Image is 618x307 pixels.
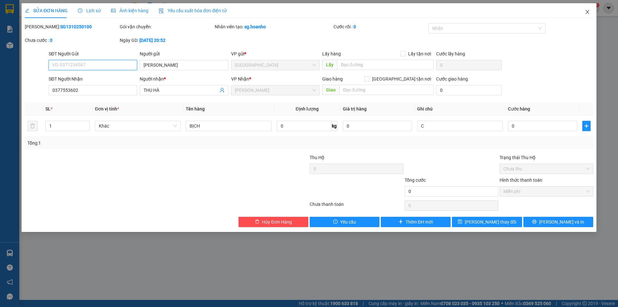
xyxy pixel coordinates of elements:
[262,218,292,225] span: Hủy Đơn Hàng
[235,60,316,70] span: SÀI GÒN
[436,60,502,70] input: Cước lấy hàng
[532,219,537,225] span: printer
[585,9,590,14] span: close
[25,8,68,13] span: SỬA ĐƠN HÀNG
[353,24,356,29] b: 0
[50,38,52,43] b: 0
[25,8,29,13] span: edit
[583,123,590,129] span: plus
[49,50,137,57] div: SĐT Người Gửi
[436,76,468,82] label: Cước giao hàng
[159,8,164,14] img: icon
[310,217,379,227] button: exclamation-circleYêu cầu
[322,51,341,56] span: Lấy hàng
[140,50,228,57] div: Người gửi
[25,37,118,44] div: Chưa cước :
[235,85,316,95] span: TAM QUAN
[415,103,505,115] th: Ghi chú
[333,219,338,225] span: exclamation-circle
[508,106,530,111] span: Cước hàng
[111,8,148,13] span: Ảnh kiện hàng
[78,8,82,13] span: clock-circle
[159,8,227,13] span: Yêu cầu xuất hóa đơn điện tử
[500,154,593,161] div: Trạng thái Thu Hộ
[310,155,324,160] span: Thu Hộ
[244,24,266,29] b: sg.hoanho
[339,85,434,95] input: Dọc đường
[5,41,127,49] div: Tên hàng: T XỐP ( : 2 )
[239,217,308,227] button: deleteHủy Đơn Hàng
[186,121,271,131] input: VD: Bàn, Ghế
[436,85,502,95] input: Cước giao hàng
[333,23,427,30] div: Cước rồi :
[503,164,589,174] span: Chưa thu
[296,106,319,111] span: Định lượng
[27,121,38,131] button: delete
[140,75,228,82] div: Người nhận
[111,8,116,13] span: picture
[417,121,503,131] input: Ghi Chú
[5,20,57,28] div: HƯỜNG
[231,76,249,82] span: VP Nhận
[578,3,596,21] button: Close
[406,50,434,57] span: Lấy tận nơi
[436,51,465,56] label: Cước lấy hàng
[322,76,343,82] span: Giao hàng
[398,219,403,225] span: plus
[405,177,426,183] span: Tổng cước
[5,5,15,12] span: Gửi:
[381,217,451,227] button: plusThêm ĐH mới
[78,8,101,13] span: Lịch sử
[255,219,259,225] span: delete
[523,217,593,227] button: printer[PERSON_NAME] và In
[63,41,72,50] span: SL
[25,23,118,30] div: [PERSON_NAME]:
[370,75,434,82] span: [GEOGRAPHIC_DATA] tận nơi
[322,85,339,95] span: Giao
[539,218,584,225] span: [PERSON_NAME] và In
[95,106,119,111] span: Đơn vị tính
[61,5,77,12] span: Nhận:
[231,50,320,57] div: VP gửi
[49,75,137,82] div: SĐT Người Nhận
[215,23,332,30] div: Nhân viên tạo:
[120,37,213,44] div: Ngày GD:
[331,121,338,131] span: kg
[406,218,433,225] span: Thêm ĐH mới
[120,23,213,30] div: Gói vận chuyển:
[322,60,337,70] span: Lấy
[60,24,92,29] b: SG1310250100
[45,106,51,111] span: SL
[582,121,591,131] button: plus
[61,5,127,20] div: [GEOGRAPHIC_DATA]
[500,177,542,183] label: Hình thức thanh toán
[309,201,404,212] div: Chưa thanh toán
[503,187,589,196] span: Miễn phí
[220,88,225,93] span: user-add
[139,38,165,43] b: [DATE] 20:52
[27,139,239,147] div: Tổng: 1
[458,219,462,225] span: save
[186,106,205,111] span: Tên hàng
[61,20,127,28] div: TIÊN
[465,218,516,225] span: [PERSON_NAME] thay đổi
[99,121,177,131] span: Khác
[343,106,367,111] span: Giá trị hàng
[340,218,356,225] span: Yêu cầu
[5,5,57,20] div: [PERSON_NAME]
[337,60,434,70] input: Dọc đường
[452,217,522,227] button: save[PERSON_NAME] thay đổi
